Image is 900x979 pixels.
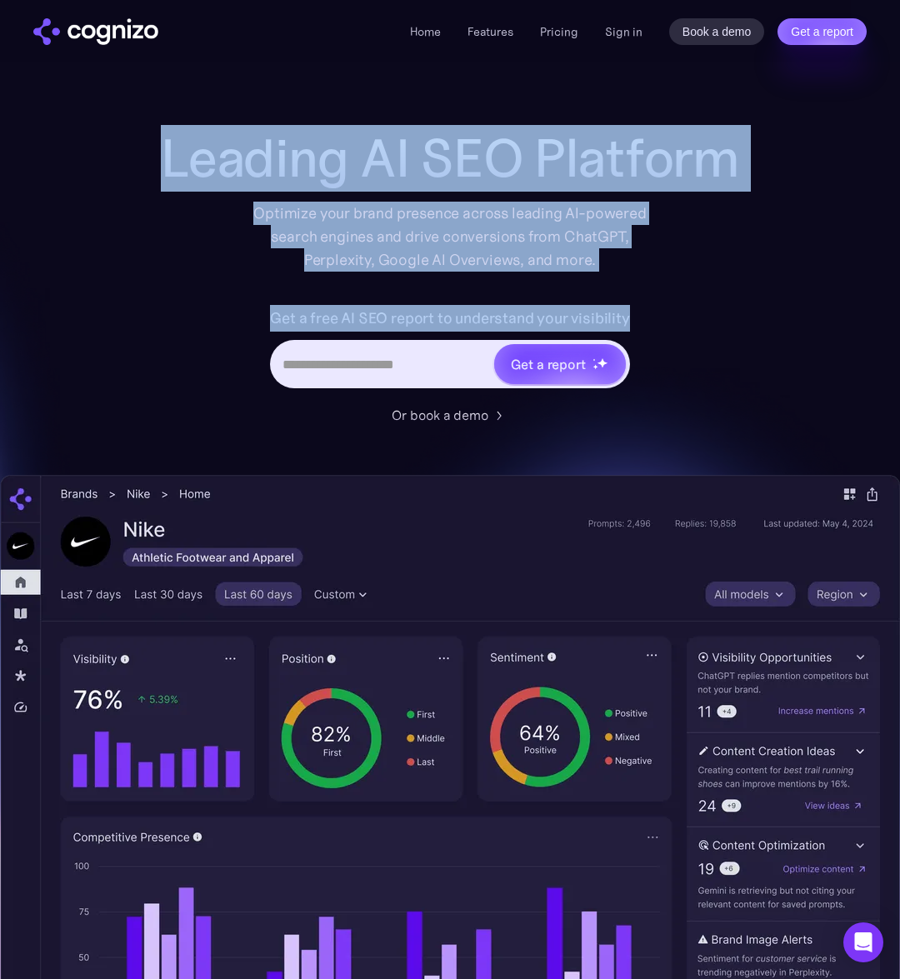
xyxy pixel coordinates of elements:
[33,18,158,45] a: home
[245,202,655,272] div: Optimize your brand presence across leading AI-powered search engines and drive conversions from ...
[492,342,627,386] a: Get a reportstarstarstar
[597,357,607,368] img: star
[33,18,158,45] img: cognizo logo
[605,22,642,42] a: Sign in
[392,405,508,425] a: Or book a demo
[270,305,629,397] form: Hero URL Input Form
[843,922,883,962] div: Open Intercom Messenger
[592,358,595,361] img: star
[511,354,586,374] div: Get a report
[161,128,739,188] h1: Leading AI SEO Platform
[669,18,765,45] a: Book a demo
[592,364,598,370] img: star
[270,305,629,332] label: Get a free AI SEO report to understand your visibility
[392,405,488,425] div: Or book a demo
[410,24,441,39] a: Home
[777,18,867,45] a: Get a report
[540,24,578,39] a: Pricing
[467,24,513,39] a: Features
